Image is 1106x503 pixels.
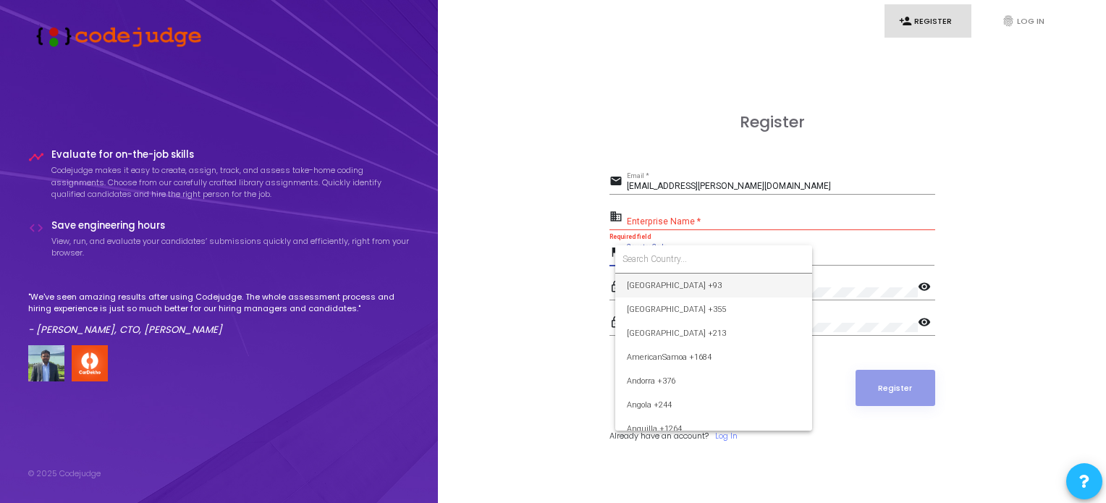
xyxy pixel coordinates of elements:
[627,297,801,321] span: [GEOGRAPHIC_DATA] +355
[627,321,801,345] span: [GEOGRAPHIC_DATA] +213
[627,274,801,297] span: [GEOGRAPHIC_DATA] +93
[622,253,805,266] input: Search Country...
[627,369,801,393] span: Andorra +376
[627,345,801,369] span: AmericanSamoa +1684
[627,393,801,417] span: Angola +244
[627,417,801,441] span: Anguilla +1264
